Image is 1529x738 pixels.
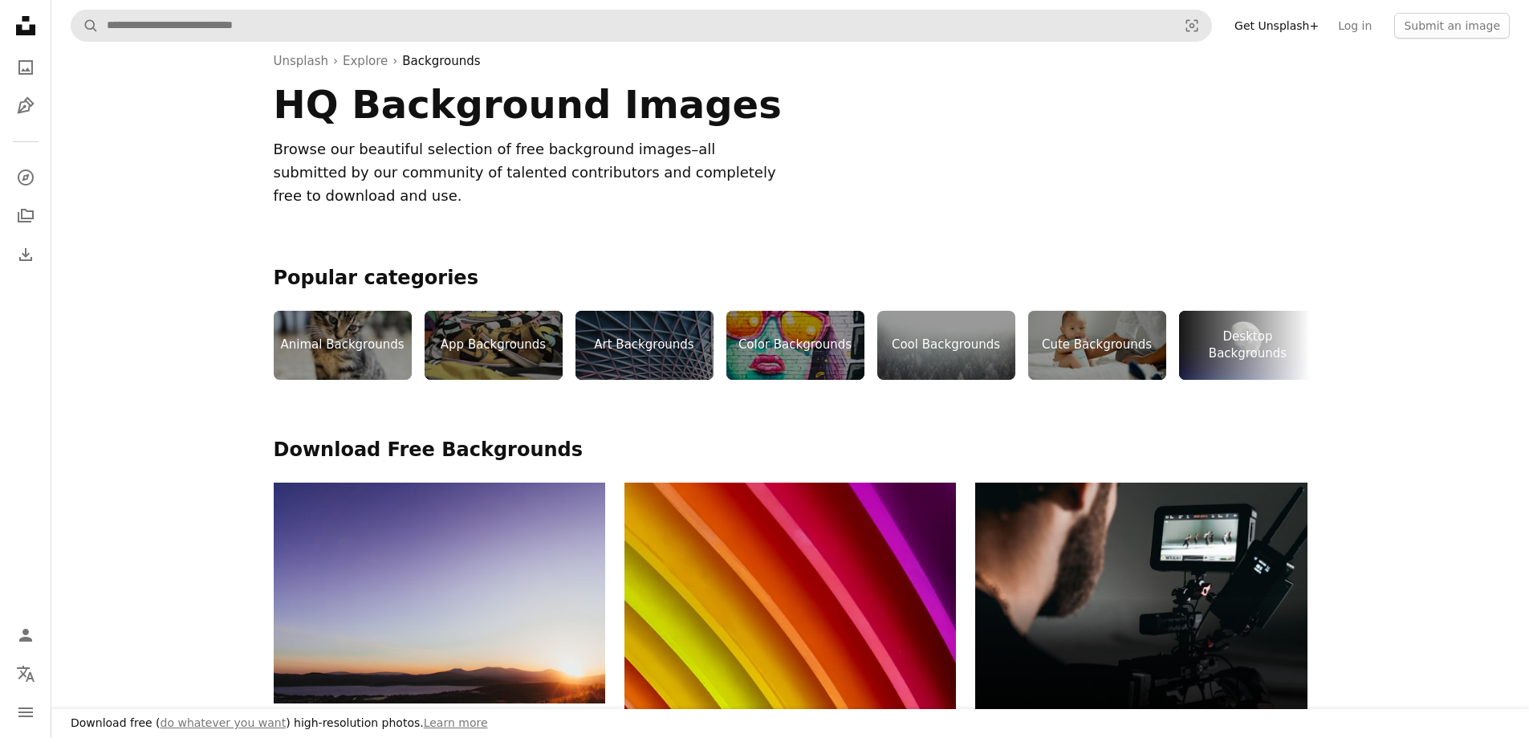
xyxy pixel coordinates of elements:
[10,51,42,84] a: Photos
[274,311,412,380] a: Animal Backgrounds
[10,619,42,651] a: Log in / Sign up
[575,311,714,380] a: Art Backgrounds
[1179,311,1317,380] a: Desktop Backgrounds
[1173,10,1211,41] button: Visual search
[274,438,1307,463] h2: Download Free Backgrounds
[161,716,287,729] a: do whatever you want
[274,51,1307,71] div: › ›
[71,716,488,732] h3: Download free ( ) high-resolution photos.
[10,90,42,122] a: Illustrations
[424,716,488,729] a: Learn more
[343,51,388,71] a: Explore
[402,51,480,71] a: Backgrounds
[877,311,1015,380] a: Cool Backgrounds
[71,10,1212,42] form: Find visuals sitewide
[1394,13,1510,39] button: Submit an image
[10,696,42,728] button: Menu
[726,311,864,380] a: Color Backgrounds
[1225,13,1328,39] a: Get Unsplash+
[10,658,42,690] button: Language
[1328,13,1381,39] a: Log in
[1028,311,1166,380] a: Cute Backgrounds
[10,200,42,232] a: Collections
[274,84,957,125] h1: HQ Background Images
[274,51,329,71] a: Unsplash
[425,311,563,380] a: App Backgrounds
[624,696,956,711] a: purple, red, and yellow rainbow column
[71,10,99,41] button: Search Unsplash
[274,266,1307,292] h2: Popular categories
[274,585,605,600] a: silhouette of mountains near body of water during orange sunset
[274,483,605,703] img: silhouette of mountains near body of water during orange sunset
[10,239,42,271] a: Download History
[274,138,781,207] div: Browse our beautiful selection of free background images–all submitted by our community of talent...
[10,10,42,45] a: Home — Unsplash
[10,161,42,194] a: Explore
